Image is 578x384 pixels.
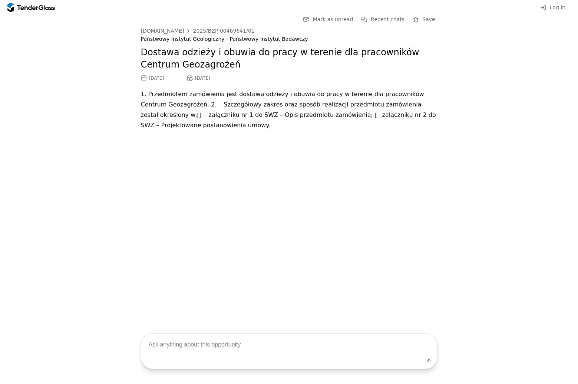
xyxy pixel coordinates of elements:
[141,46,437,71] h2: Dostawa odzieży i obuwia do pracy w terenie dla pracowników Centrum Geozagrożeń
[301,15,356,24] button: Mark as unread
[422,16,435,22] span: Save
[371,16,404,22] span: Recent chats
[538,3,568,12] button: Log in
[550,4,565,10] span: Log in
[359,15,407,24] button: Recent chats
[149,76,164,81] div: [DATE]
[313,16,353,22] span: Mark as unread
[410,15,437,24] button: Save
[141,28,184,33] div: [DOMAIN_NAME]
[141,28,255,34] a: [DOMAIN_NAME]2025/BZP 00469641/01
[141,36,437,42] div: Państwowy Instytut Geologiczny - Państwowy Instytut Badawczy
[193,28,254,33] div: 2025/BZP 00469641/01
[195,76,210,81] div: [DATE]
[141,89,437,131] p: 1. Przedmiotem zamówienia jest dostawa odzieży i obuwia do pracy w terenie dla pracowników Centru...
